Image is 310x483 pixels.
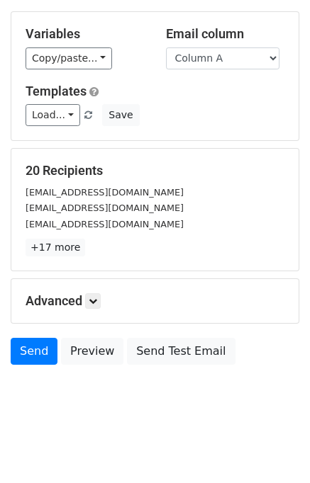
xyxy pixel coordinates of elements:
small: [EMAIL_ADDRESS][DOMAIN_NAME] [26,219,184,229]
a: Load... [26,104,80,126]
a: Send Test Email [127,338,235,365]
a: +17 more [26,239,85,256]
h5: 20 Recipients [26,163,284,178]
small: [EMAIL_ADDRESS][DOMAIN_NAME] [26,187,184,198]
h5: Email column [166,26,285,42]
small: [EMAIL_ADDRESS][DOMAIN_NAME] [26,203,184,213]
h5: Variables [26,26,145,42]
a: Templates [26,84,87,98]
iframe: Chat Widget [239,415,310,483]
a: Send [11,338,57,365]
a: Preview [61,338,123,365]
h5: Advanced [26,293,284,309]
button: Save [102,104,139,126]
a: Copy/paste... [26,47,112,69]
